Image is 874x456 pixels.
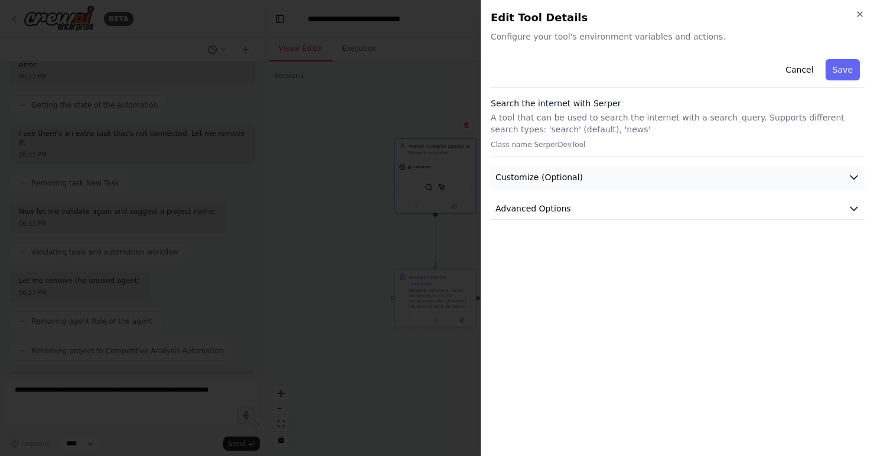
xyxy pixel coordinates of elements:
[491,140,865,149] p: Class name: SerperDevTool
[491,112,865,135] p: A tool that can be used to search the internet with a search_query. Supports different search typ...
[491,31,865,43] span: Configure your tool's environment variables and actions.
[491,97,865,109] h3: Search the internet with Serper
[495,171,583,183] span: Customize (Optional)
[826,59,860,80] button: Save
[778,59,820,80] button: Cancel
[491,167,865,188] button: Customize (Optional)
[491,198,865,220] button: Advanced Options
[495,203,571,214] span: Advanced Options
[491,9,865,26] h2: Edit Tool Details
